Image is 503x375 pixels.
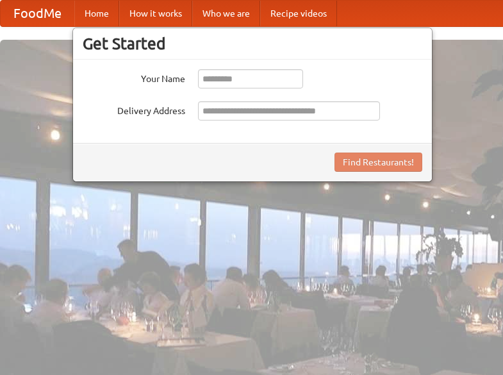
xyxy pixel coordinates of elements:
[1,1,74,26] a: FoodMe
[119,1,192,26] a: How it works
[83,69,185,85] label: Your Name
[192,1,260,26] a: Who we are
[74,1,119,26] a: Home
[334,153,422,172] button: Find Restaurants!
[83,101,185,117] label: Delivery Address
[260,1,337,26] a: Recipe videos
[83,34,422,53] h3: Get Started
